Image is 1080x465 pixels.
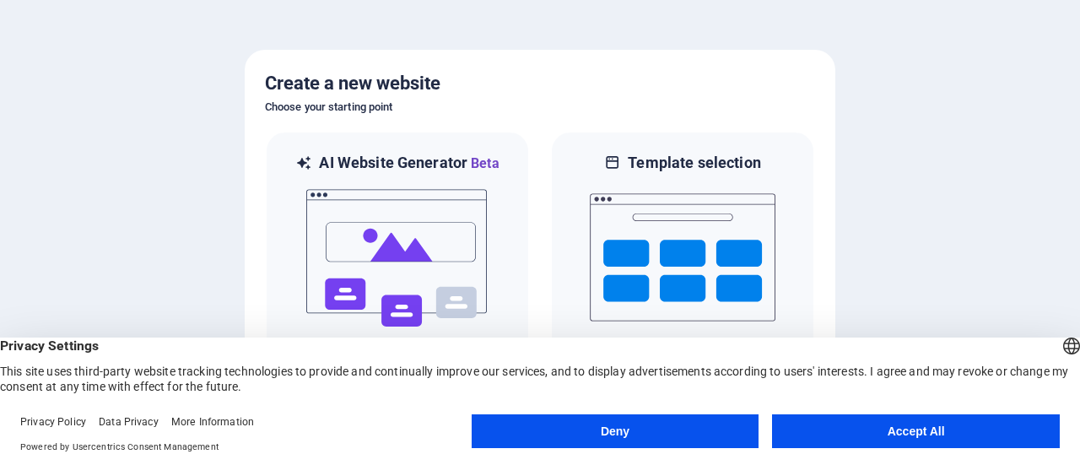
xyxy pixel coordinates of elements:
h6: AI Website Generator [319,153,499,174]
h6: Choose your starting point [265,97,815,117]
div: AI Website GeneratorBetaaiLet the AI Website Generator create a website based on your input. [265,131,530,395]
h5: Create a new website [265,70,815,97]
span: Beta [467,155,499,171]
div: Template selectionChoose from 150+ templates and adjust it to you needs. [550,131,815,395]
h6: Template selection [628,153,760,173]
img: ai [305,174,490,343]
